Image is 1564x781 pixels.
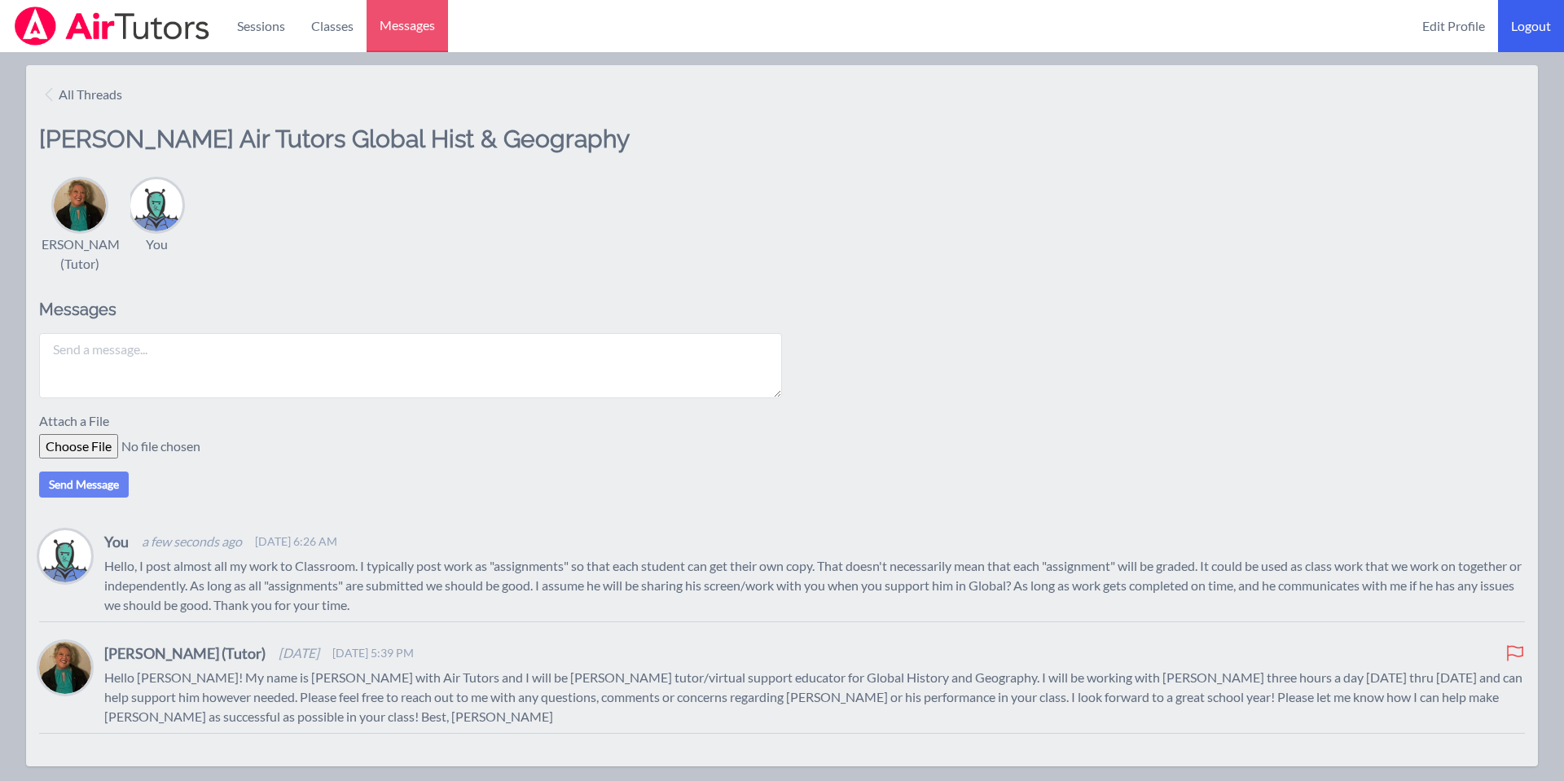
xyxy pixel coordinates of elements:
span: [DATE] 5:39 PM [332,645,414,661]
span: All Threads [59,85,122,104]
img: Amy Ayers [54,179,106,231]
img: Airtutors Logo [13,7,211,46]
p: Hello [PERSON_NAME]! My name is [PERSON_NAME] with Air Tutors and I will be [PERSON_NAME] tutor/v... [104,668,1525,726]
span: Messages [380,15,435,35]
h4: [PERSON_NAME] (Tutor) [104,642,266,665]
h2: Messages [39,300,782,320]
label: Attach a File [39,411,119,434]
span: [DATE] 6:26 AM [255,533,337,550]
span: a few seconds ago [142,532,242,551]
p: Hello, I post almost all my work to Classroom. I typically post work as "assignments" so that eac... [104,556,1525,615]
span: [DATE] [279,643,319,663]
div: [PERSON_NAME] (Tutor) [29,235,131,274]
h2: [PERSON_NAME] Air Tutors Global Hist & Geography [39,124,782,176]
button: Send Message [39,472,129,498]
img: Amy Ayers [39,642,91,694]
img: Christopher Miles [39,530,91,582]
div: You [146,235,168,254]
img: Christopher Miles [130,179,182,231]
h4: You [104,530,129,553]
a: All Threads [39,78,129,111]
